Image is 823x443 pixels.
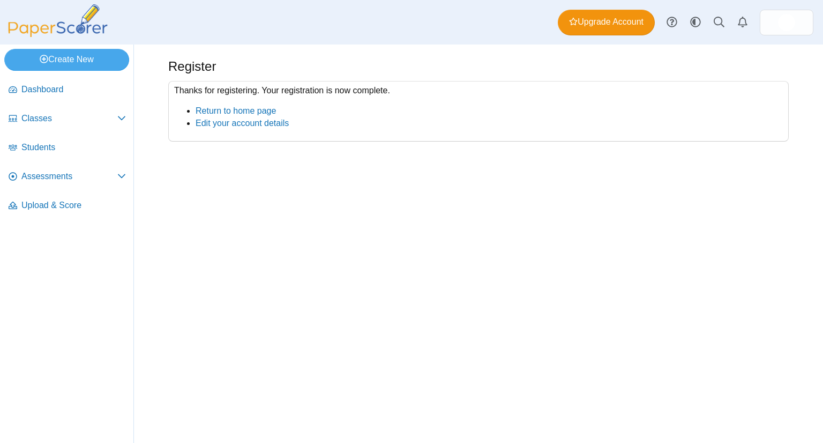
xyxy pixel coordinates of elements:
span: Dashboard [21,84,126,95]
a: Upgrade Account [558,10,655,35]
a: ps.jngTdJNibQgxXUod [760,10,813,35]
h1: Register [168,57,216,76]
a: PaperScorer [4,29,111,39]
a: Assessments [4,164,130,190]
a: Create New [4,49,129,70]
span: Assessments [21,171,117,182]
a: Upload & Score [4,193,130,219]
a: Classes [4,106,130,132]
span: Upload & Score [21,200,126,211]
img: PaperScorer [4,4,111,37]
a: Alerts [731,11,754,34]
span: James Mason - MRH Faculty [778,14,795,31]
a: Edit your account details [196,119,289,128]
span: Classes [21,113,117,124]
div: Thanks for registering. Your registration is now complete. [168,81,789,142]
a: Students [4,135,130,161]
span: Upgrade Account [569,16,644,28]
span: Students [21,142,126,153]
a: Return to home page [196,106,276,115]
img: ps.jngTdJNibQgxXUod [778,14,795,31]
a: Dashboard [4,77,130,103]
